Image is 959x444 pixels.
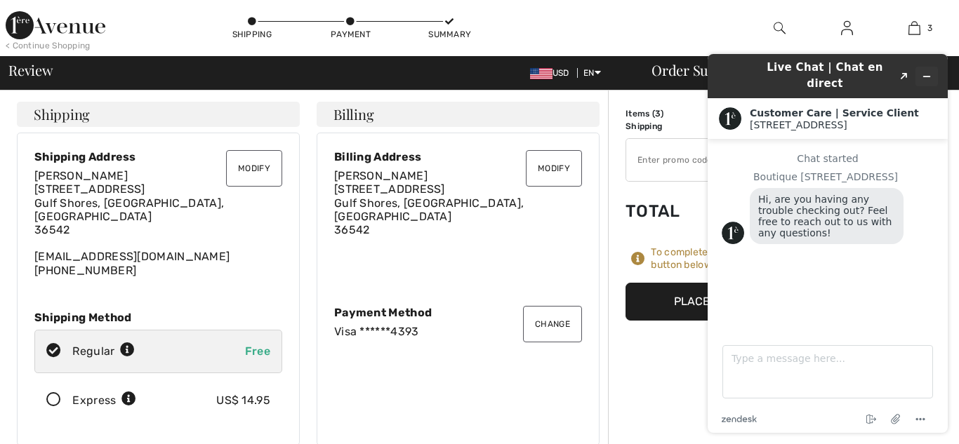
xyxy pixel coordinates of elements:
span: USD [530,68,575,78]
img: My Bag [908,20,920,36]
div: Payment Method [334,306,582,319]
div: [EMAIL_ADDRESS][DOMAIN_NAME] [PHONE_NUMBER] [34,169,282,277]
span: 3 [927,22,932,34]
td: Items ( ) [626,107,701,120]
span: Review [8,63,53,77]
span: [PERSON_NAME] [34,169,128,182]
td: Total [626,187,701,235]
button: Modify [526,150,582,187]
div: Shipping [231,28,273,41]
iframe: Find more information here [696,43,959,444]
div: Shipping Address [34,150,282,163]
span: 3 [655,109,661,119]
span: [STREET_ADDRESS] Gulf Shores, [GEOGRAPHIC_DATA], [GEOGRAPHIC_DATA] 36542 [334,182,524,236]
span: EN [583,68,601,78]
span: Free [245,344,270,358]
span: [PERSON_NAME] [334,169,428,182]
div: Shipping Method [34,311,282,324]
div: Express [72,392,136,409]
span: Chat [30,10,59,22]
img: My Info [841,20,853,36]
div: Summary [428,28,470,41]
div: Regular [72,343,135,360]
a: 3 [881,20,947,36]
div: Order Summary [635,63,951,77]
img: search the website [774,20,786,36]
div: Payment [330,28,372,41]
span: [STREET_ADDRESS] Gulf Shores, [GEOGRAPHIC_DATA], [GEOGRAPHIC_DATA] 36542 [34,182,224,236]
td: Shipping [626,120,701,133]
button: Modify [226,150,282,187]
div: US$ 14.95 [216,392,270,409]
div: To complete your order, press the button below. [651,246,836,271]
button: Change [523,306,582,342]
a: Sign In [830,20,864,37]
img: 1ère Avenue [6,11,105,39]
span: Billing [333,107,373,121]
button: Place Your Order [626,283,836,321]
img: US Dollar [530,68,553,79]
div: < Continue Shopping [6,39,91,52]
input: Promo code [626,139,797,181]
div: Billing Address [334,150,582,163]
span: Shipping [34,107,90,121]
